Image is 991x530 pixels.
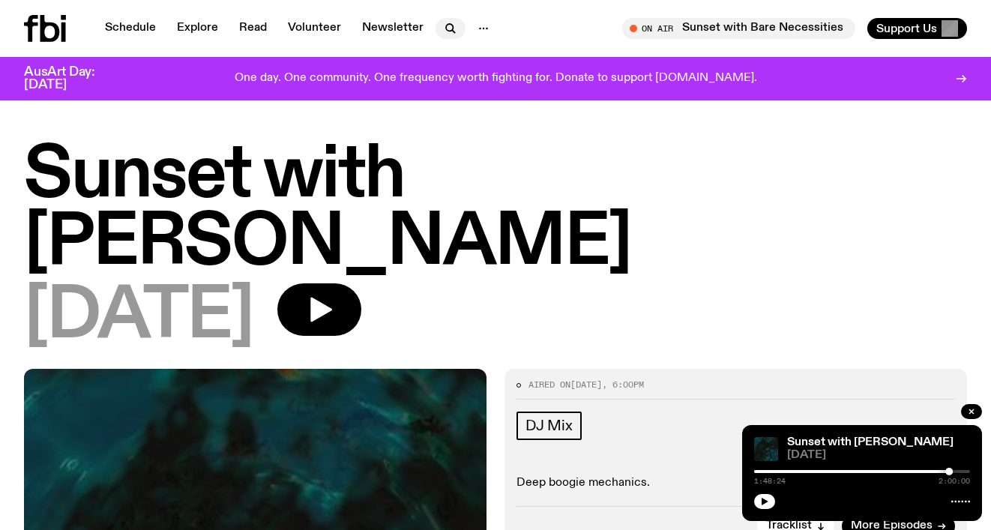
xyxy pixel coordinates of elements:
[24,66,120,91] h3: AusArt Day: [DATE]
[230,18,276,39] a: Read
[754,478,786,485] span: 1:48:24
[867,18,967,39] button: Support Us
[168,18,227,39] a: Explore
[235,72,757,85] p: One day. One community. One frequency worth fighting for. Donate to support [DOMAIN_NAME].
[602,379,644,391] span: , 6:00pm
[353,18,433,39] a: Newsletter
[516,476,955,490] p: Deep boogie mechanics.
[876,22,937,35] span: Support Us
[787,436,954,448] a: Sunset with [PERSON_NAME]
[24,283,253,351] span: [DATE]
[24,142,967,277] h1: Sunset with [PERSON_NAME]
[528,379,570,391] span: Aired on
[787,450,970,461] span: [DATE]
[279,18,350,39] a: Volunteer
[939,478,970,485] span: 2:00:00
[570,379,602,391] span: [DATE]
[525,418,573,434] span: DJ Mix
[516,412,582,440] a: DJ Mix
[622,18,855,39] button: On AirSunset with Bare Necessities
[96,18,165,39] a: Schedule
